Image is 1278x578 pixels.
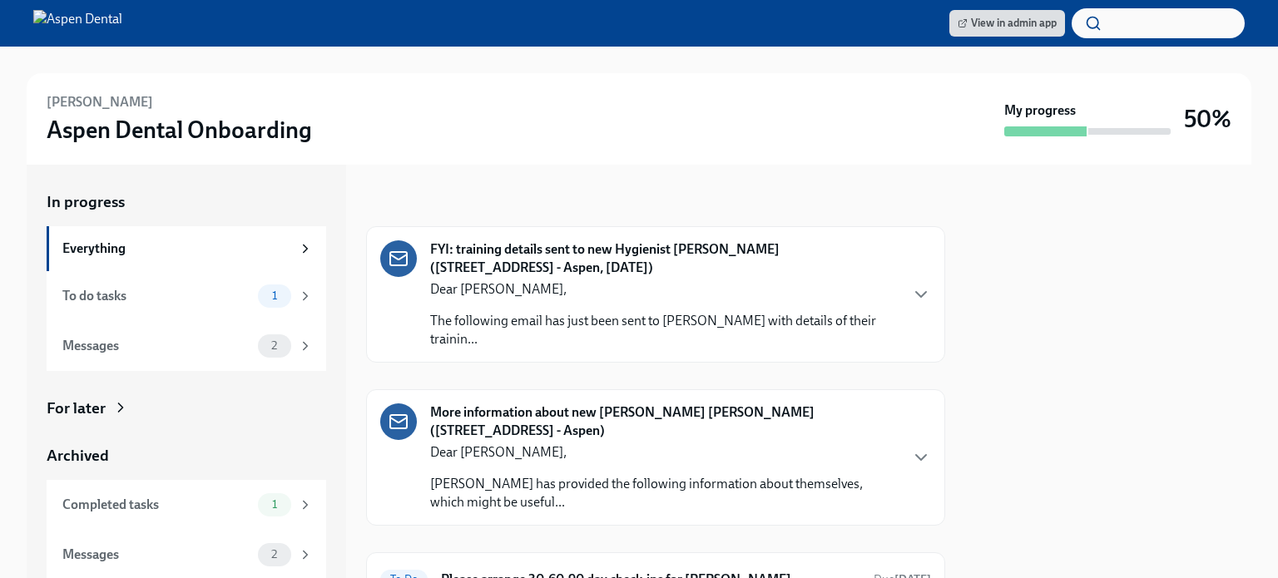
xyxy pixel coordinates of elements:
strong: My progress [1004,101,1076,120]
p: The following email has just been sent to [PERSON_NAME] with details of their trainin... [430,312,898,348]
a: In progress [47,191,326,213]
h3: Aspen Dental Onboarding [47,115,312,145]
div: Messages [62,546,251,564]
img: Aspen Dental [33,10,122,37]
a: Completed tasks1 [47,480,326,530]
div: Messages [62,337,251,355]
a: Archived [47,445,326,467]
a: View in admin app [949,10,1065,37]
h6: [PERSON_NAME] [47,93,153,111]
a: Messages2 [47,321,326,371]
strong: More information about new [PERSON_NAME] [PERSON_NAME] ([STREET_ADDRESS] - Aspen) [430,403,898,440]
p: Dear [PERSON_NAME], [430,443,898,462]
p: [PERSON_NAME] has provided the following information about themselves, which might be useful... [430,475,898,511]
strong: FYI: training details sent to new Hygienist [PERSON_NAME] ([STREET_ADDRESS] - Aspen, [DATE]) [430,240,898,277]
span: 1 [262,289,287,302]
div: Completed tasks [62,496,251,514]
p: Dear [PERSON_NAME], [430,280,898,299]
a: For later [47,398,326,419]
span: View in admin app [958,15,1057,32]
span: 2 [261,548,287,561]
div: For later [47,398,106,419]
div: Everything [62,240,291,258]
span: 1 [262,498,287,511]
span: 2 [261,339,287,352]
div: To do tasks [62,287,251,305]
a: To do tasks1 [47,271,326,321]
h3: 50% [1184,104,1231,134]
a: Everything [47,226,326,271]
div: In progress [366,191,444,213]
